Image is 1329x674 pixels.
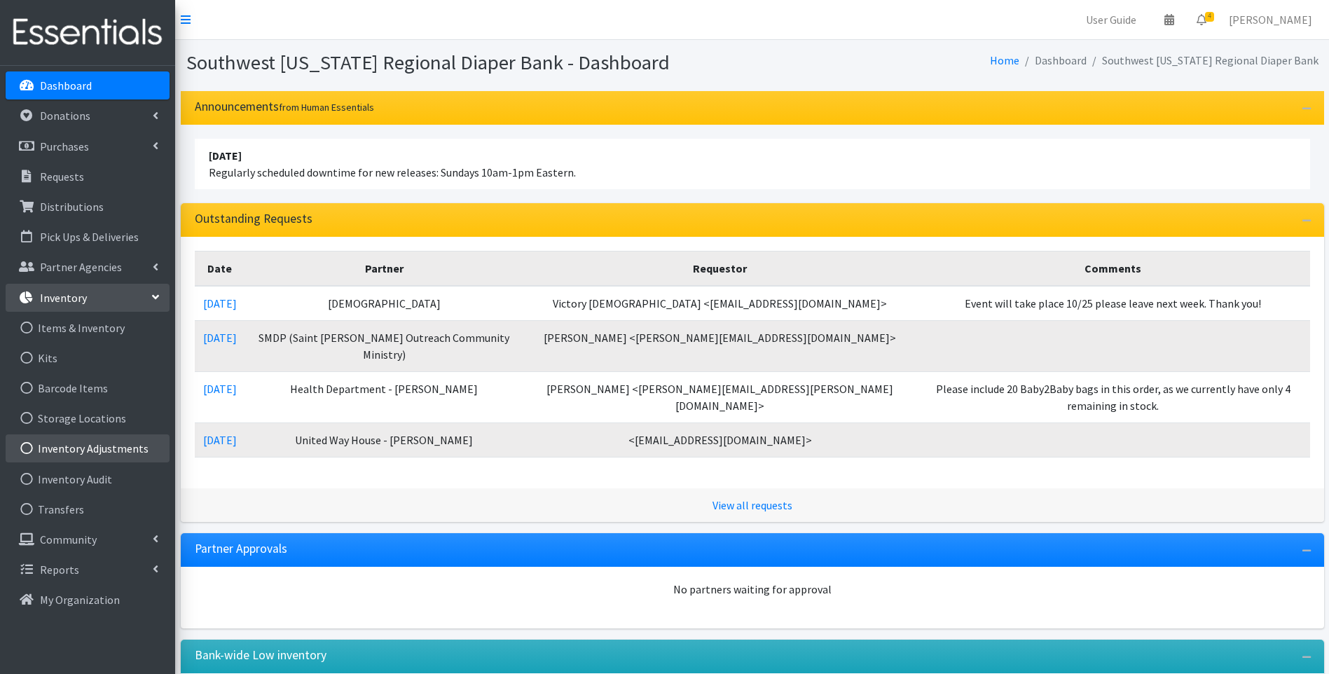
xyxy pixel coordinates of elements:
[1019,50,1087,71] li: Dashboard
[6,314,170,342] a: Items & Inventory
[6,495,170,523] a: Transfers
[916,371,1309,422] td: Please include 20 Baby2Baby bags in this order, as we currently have only 4 remaining in stock.
[245,251,524,286] th: Partner
[245,371,524,422] td: Health Department - [PERSON_NAME]
[1075,6,1148,34] a: User Guide
[916,286,1309,321] td: Event will take place 10/25 please leave next week. Thank you!
[1087,50,1318,71] li: Southwest [US_STATE] Regional Diaper Bank
[6,102,170,130] a: Donations
[40,593,120,607] p: My Organization
[6,253,170,281] a: Partner Agencies
[40,78,92,92] p: Dashboard
[40,291,87,305] p: Inventory
[40,260,122,274] p: Partner Agencies
[203,433,237,447] a: [DATE]
[6,525,170,553] a: Community
[523,251,916,286] th: Requestor
[245,320,524,371] td: SMDP (Saint [PERSON_NAME] Outreach Community Ministry)
[6,404,170,432] a: Storage Locations
[186,50,748,75] h1: Southwest [US_STATE] Regional Diaper Bank - Dashboard
[6,284,170,312] a: Inventory
[195,542,287,556] h3: Partner Approvals
[1205,12,1214,22] span: 4
[40,532,97,546] p: Community
[523,422,916,457] td: <[EMAIL_ADDRESS][DOMAIN_NAME]>
[195,648,326,663] h3: Bank-wide Low inventory
[712,498,792,512] a: View all requests
[40,139,89,153] p: Purchases
[6,163,170,191] a: Requests
[6,556,170,584] a: Reports
[523,371,916,422] td: [PERSON_NAME] <[PERSON_NAME][EMAIL_ADDRESS][PERSON_NAME][DOMAIN_NAME]>
[990,53,1019,67] a: Home
[195,581,1310,598] div: No partners waiting for approval
[40,109,90,123] p: Donations
[6,434,170,462] a: Inventory Adjustments
[6,465,170,493] a: Inventory Audit
[195,99,374,114] h3: Announcements
[209,149,242,163] strong: [DATE]
[6,9,170,56] img: HumanEssentials
[203,331,237,345] a: [DATE]
[245,286,524,321] td: [DEMOGRAPHIC_DATA]
[195,251,245,286] th: Date
[6,344,170,372] a: Kits
[40,230,139,244] p: Pick Ups & Deliveries
[1185,6,1218,34] a: 4
[523,286,916,321] td: Victory [DEMOGRAPHIC_DATA] <[EMAIL_ADDRESS][DOMAIN_NAME]>
[6,193,170,221] a: Distributions
[916,251,1309,286] th: Comments
[279,101,374,114] small: from Human Essentials
[245,422,524,457] td: United Way House - [PERSON_NAME]
[523,320,916,371] td: [PERSON_NAME] <[PERSON_NAME][EMAIL_ADDRESS][DOMAIN_NAME]>
[6,71,170,99] a: Dashboard
[203,296,237,310] a: [DATE]
[195,212,312,226] h3: Outstanding Requests
[6,223,170,251] a: Pick Ups & Deliveries
[40,563,79,577] p: Reports
[6,132,170,160] a: Purchases
[203,382,237,396] a: [DATE]
[195,139,1310,189] li: Regularly scheduled downtime for new releases: Sundays 10am-1pm Eastern.
[1218,6,1323,34] a: [PERSON_NAME]
[6,586,170,614] a: My Organization
[40,170,84,184] p: Requests
[40,200,104,214] p: Distributions
[6,374,170,402] a: Barcode Items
